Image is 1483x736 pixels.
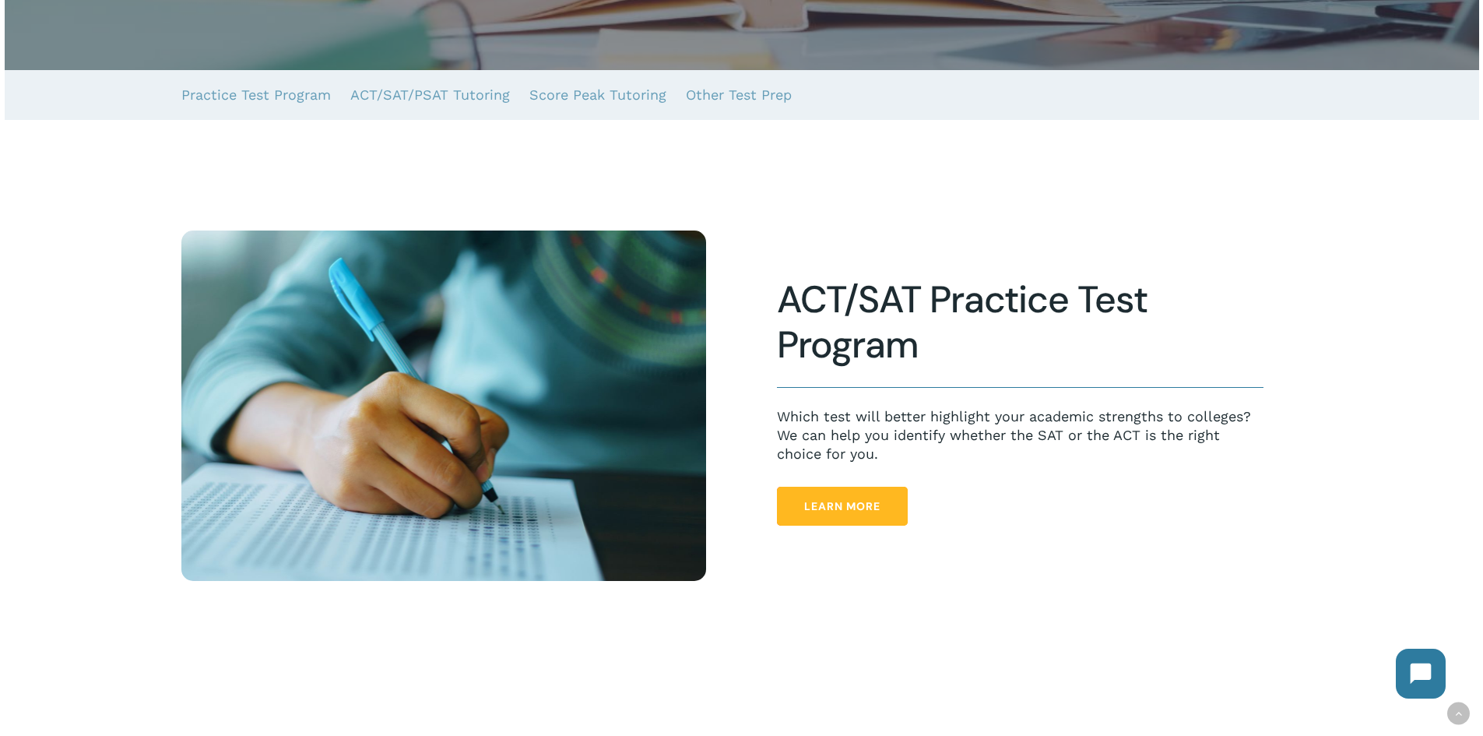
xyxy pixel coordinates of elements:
h2: ACT/SAT Practice Test Program [777,277,1263,368]
a: Practice Test Program [181,70,331,120]
a: Other Test Prep [686,70,792,120]
iframe: Chatbot [1380,633,1461,714]
a: ACT/SAT/PSAT Tutoring [350,70,510,120]
p: Which test will better highlight your academic strengths to colleges? We can help you identify wh... [777,407,1263,463]
a: Learn More [777,487,908,526]
span: Learn More [804,498,880,514]
img: Test Taking 2 [181,231,707,581]
a: Score Peak Tutoring [529,70,666,120]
